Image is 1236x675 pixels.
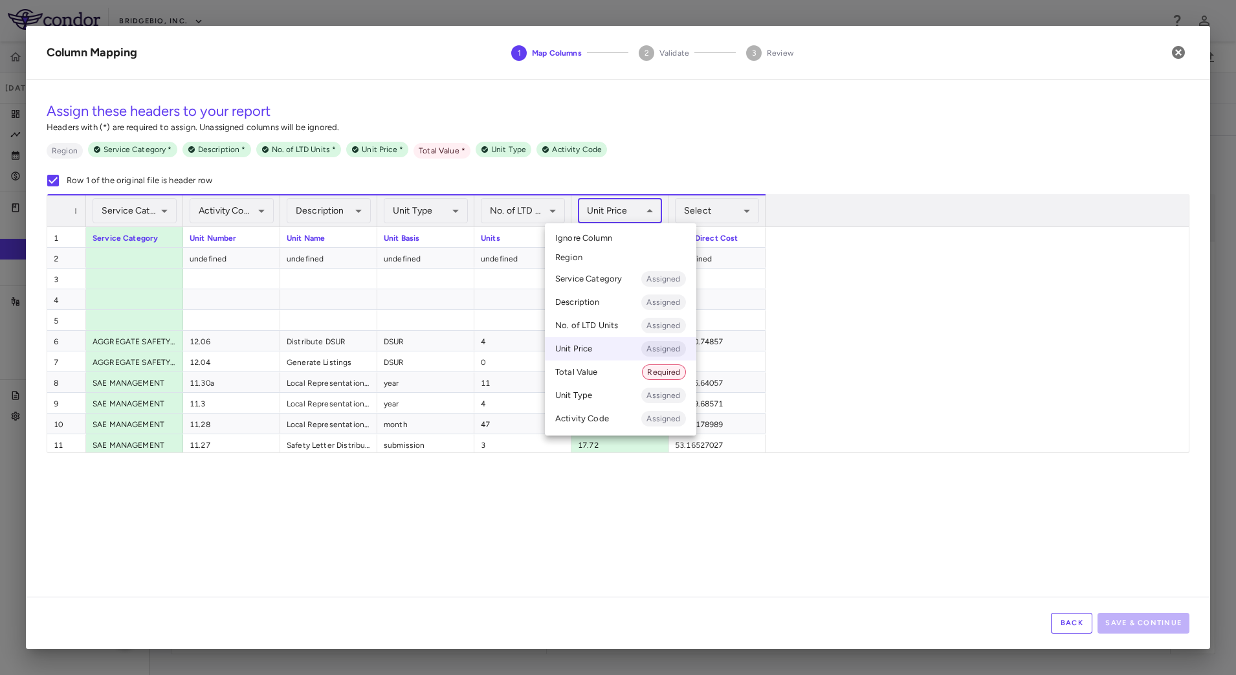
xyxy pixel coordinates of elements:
[545,384,696,407] li: Unit Type
[641,413,685,425] span: Assigned
[545,314,696,337] li: No. of LTD Units
[545,267,696,291] li: Service Category
[641,296,685,308] span: Assigned
[643,366,685,378] span: Required
[641,273,685,285] span: Assigned
[545,248,696,267] li: Region
[641,390,685,401] span: Assigned
[545,337,696,360] li: Unit Price
[545,291,696,314] li: Description
[555,232,612,244] span: Ignore Column
[545,360,696,384] li: Total Value
[641,343,685,355] span: Assigned
[545,407,696,430] li: Activity Code
[641,320,685,331] span: Assigned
